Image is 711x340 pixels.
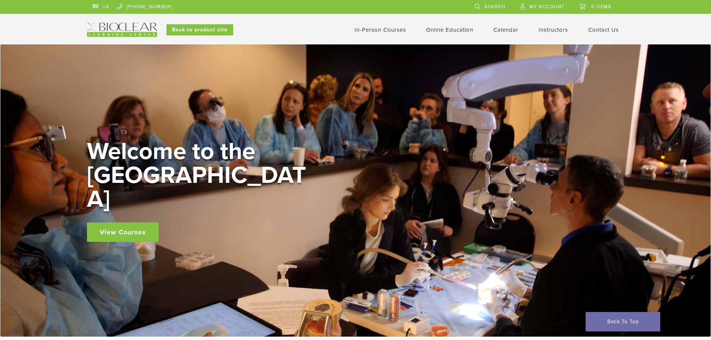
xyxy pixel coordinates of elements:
[586,312,660,331] a: Back To Top
[493,26,518,33] a: Calendar
[166,24,233,35] a: Back to product site
[529,4,564,10] span: My Account
[355,26,406,33] a: In-Person Courses
[591,4,611,10] span: 0 items
[87,222,159,242] a: View Courses
[87,23,157,37] img: Bioclear
[539,26,568,33] a: Instructors
[87,140,311,211] h2: Welcome to the [GEOGRAPHIC_DATA]
[588,26,619,33] a: Contact Us
[426,26,473,33] a: Online Education
[484,4,505,10] span: Search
